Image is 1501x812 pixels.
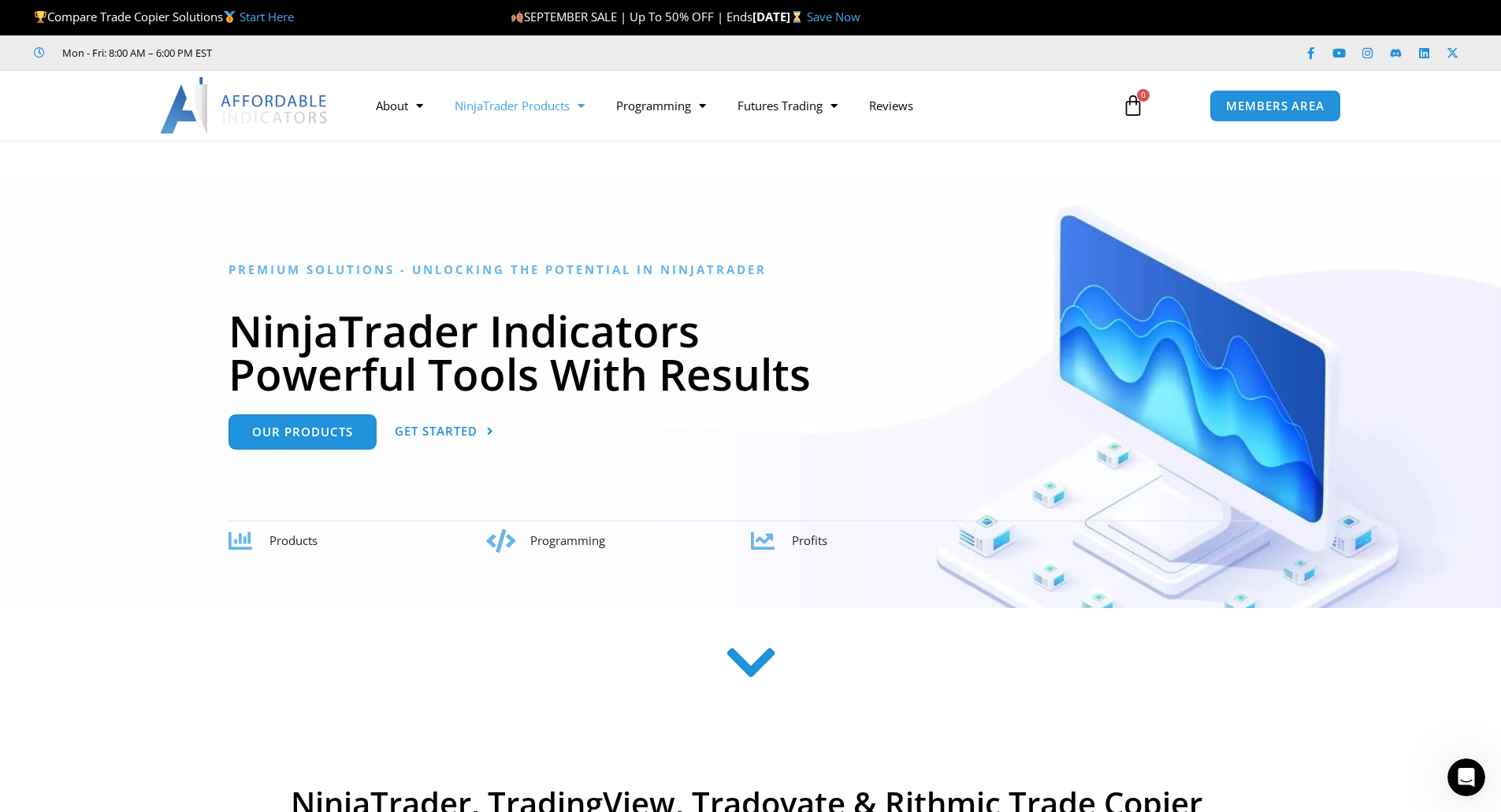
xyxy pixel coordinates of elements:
[1098,83,1168,128] a: 0
[360,87,1104,124] nav: Menu
[853,87,929,124] a: Reviews
[722,87,853,124] a: Futures Trading
[752,9,807,24] strong: [DATE]
[530,532,605,548] span: Programming
[600,87,722,124] a: Programming
[791,11,803,23] img: ⌛
[269,532,318,548] span: Products
[439,87,600,124] a: NinjaTrader Products
[1137,89,1150,102] span: 0
[240,9,294,24] a: Start Here
[395,414,494,450] a: Get Started
[228,262,1273,277] h6: Premium Solutions - Unlocking the Potential in NinjaTrader
[234,45,470,61] iframe: Customer reviews powered by Trustpilot
[807,9,860,24] a: Save Now
[395,425,477,437] span: Get Started
[511,9,752,24] span: SEPTEMBER SALE | Up To 50% OFF | Ends
[252,426,353,438] span: Our Products
[224,11,236,23] img: 🥇
[360,87,439,124] a: About
[511,11,523,23] img: 🍂
[792,532,827,548] span: Profits
[34,9,294,24] span: Compare Trade Copier Solutions
[1447,758,1485,796] iframe: Intercom live chat
[228,414,377,450] a: Our Products
[58,43,212,62] span: Mon - Fri: 8:00 AM – 6:00 PM EST
[160,77,329,134] img: LogoAI | Affordable Indicators – NinjaTrader
[35,11,46,23] img: 🏆
[228,309,1273,395] h1: NinjaTrader Indicators Powerful Tools With Results
[1226,100,1325,112] span: MEMBERS AREA
[1209,90,1341,122] a: MEMBERS AREA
